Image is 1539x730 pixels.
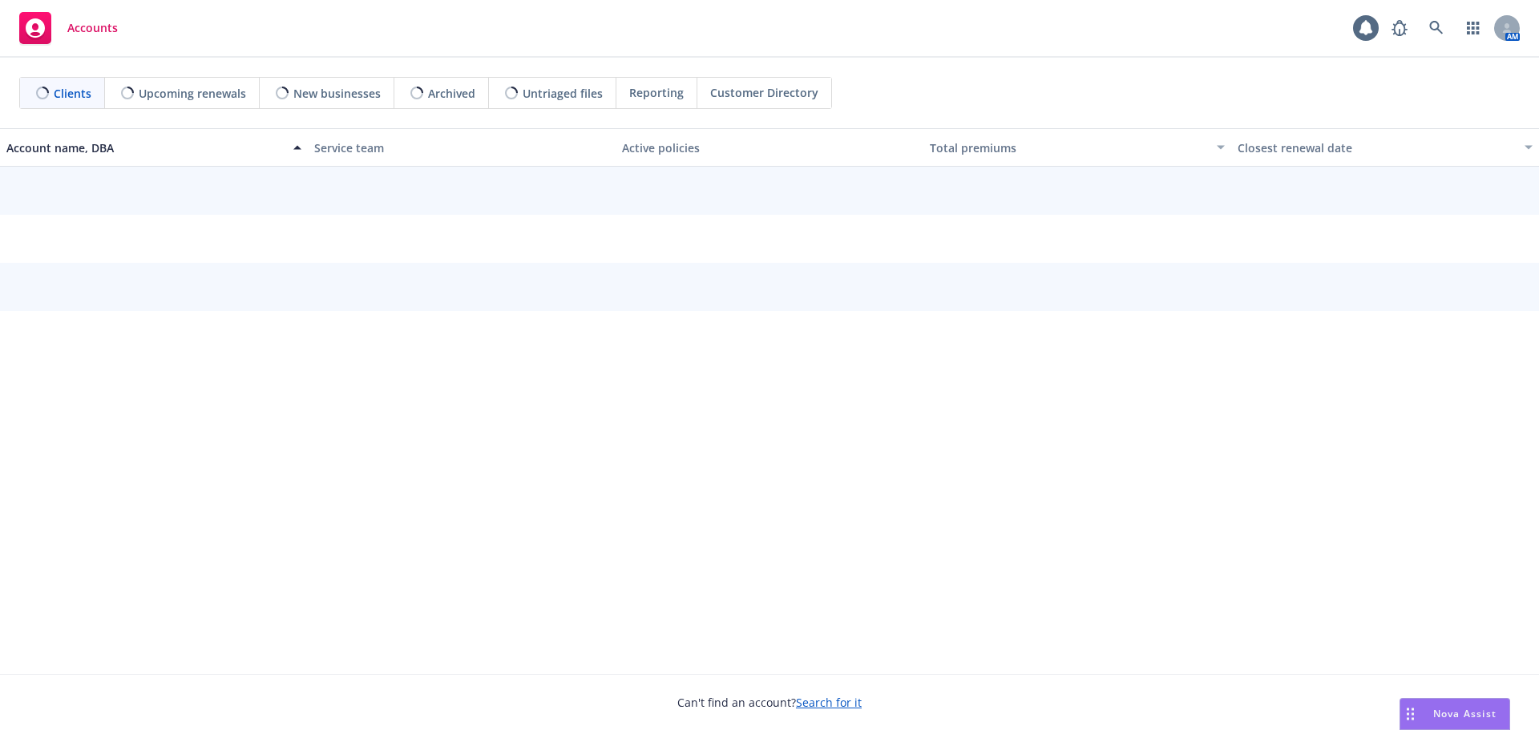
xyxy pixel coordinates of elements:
span: Can't find an account? [677,694,862,711]
button: Nova Assist [1400,698,1510,730]
a: Search [1420,12,1452,44]
button: Service team [308,128,616,167]
button: Closest renewal date [1231,128,1539,167]
span: Archived [428,85,475,102]
div: Drag to move [1400,699,1420,729]
button: Total premiums [923,128,1231,167]
div: Account name, DBA [6,139,284,156]
span: New businesses [293,85,381,102]
button: Active policies [616,128,923,167]
span: Upcoming renewals [139,85,246,102]
span: Untriaged files [523,85,603,102]
span: Customer Directory [710,84,818,101]
div: Service team [314,139,609,156]
a: Search for it [796,695,862,710]
span: Reporting [629,84,684,101]
span: Accounts [67,22,118,34]
span: Nova Assist [1433,707,1497,720]
div: Closest renewal date [1238,139,1515,156]
a: Report a Bug [1383,12,1416,44]
a: Accounts [13,6,124,50]
span: Clients [54,85,91,102]
a: Switch app [1457,12,1489,44]
div: Total premiums [930,139,1207,156]
div: Active policies [622,139,917,156]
